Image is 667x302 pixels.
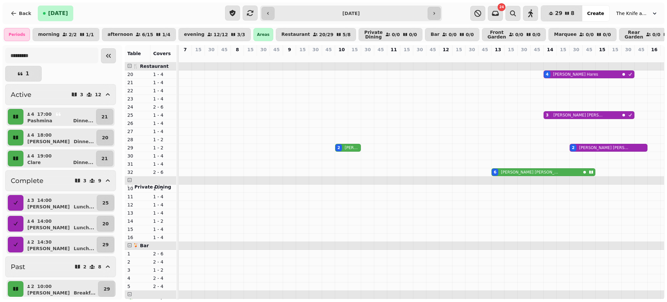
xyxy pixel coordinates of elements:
p: 0 [222,54,227,61]
p: 45 [273,46,279,53]
p: 0 [183,54,188,61]
p: 1 / 4 [162,32,170,37]
button: 418:00[PERSON_NAME]Dinne... [25,130,95,145]
p: 1 - 4 [153,79,174,86]
p: 30 [573,46,579,53]
div: 6 [494,170,496,175]
p: 0 / 0 [392,32,400,37]
p: 45 [430,46,436,53]
p: 21 [127,79,148,86]
p: 0 / 0 [652,32,660,37]
p: Breakf ... [74,290,95,296]
p: 0 [391,54,396,61]
p: 0 / 0 [448,32,457,37]
p: 30 [260,46,266,53]
p: 30 [625,46,631,53]
span: 29 [555,11,562,16]
p: 0 [235,54,240,61]
p: [PERSON_NAME] Jump [345,145,360,150]
p: 0 [587,54,592,61]
span: 8 [571,11,575,16]
p: 0 [652,54,657,61]
p: 30 [312,46,319,53]
p: 1 - 4 [153,193,174,200]
p: 0 [313,54,318,61]
p: 0 [469,54,475,61]
p: 12 [127,202,148,208]
p: 32 [127,169,148,175]
p: 31 [127,161,148,167]
p: 16 [651,46,657,53]
p: 28 [127,136,148,143]
p: 0 [274,54,279,61]
p: morning [38,32,60,37]
p: 12 [95,92,101,97]
button: 20 [96,130,114,145]
p: 30 [127,153,148,159]
div: 4 [546,72,548,77]
button: 314:00[PERSON_NAME]Lunch... [25,195,95,211]
p: Bar [431,32,439,37]
p: 25 [102,200,108,206]
p: 4 [31,111,35,117]
p: Clare [27,159,41,166]
button: 417:00PashminaDinne... [25,109,95,125]
span: Back [19,11,31,16]
p: [PERSON_NAME] [27,204,70,210]
p: 14 [547,46,553,53]
p: 15 [560,46,566,53]
p: 12 [443,46,449,53]
span: The Knife and [PERSON_NAME] [616,10,649,17]
p: 2 - 4 [153,259,174,265]
p: 0 [378,54,383,61]
p: 3 [127,267,148,273]
p: 45 [377,46,384,53]
p: 45 [482,46,488,53]
p: 23 [127,96,148,102]
p: 0 / 0 [466,32,474,37]
p: 2 [83,264,87,269]
p: [PERSON_NAME] [PERSON_NAME] [579,145,629,150]
p: 14:30 [37,239,52,245]
p: 0 [326,54,331,61]
p: 0 [534,54,540,61]
p: 4 [31,153,35,159]
p: 29 [104,286,110,292]
p: 0 [456,54,461,61]
p: 1 / 1 [86,32,94,37]
p: 1 - 4 [153,234,174,241]
p: 2 - 6 [153,104,174,110]
button: Past28 [5,256,116,277]
button: Restaurant20/295/8 [276,28,356,41]
button: 210:00[PERSON_NAME]Breakf... [25,281,97,297]
p: 0 [209,54,214,61]
button: Front Garden0/00/0 [482,28,546,41]
p: 15 [599,46,605,53]
p: 10:00 [37,283,52,290]
p: 21 [102,113,108,120]
p: 22 [127,87,148,94]
p: 25 [127,112,148,118]
p: 19:00 [37,153,52,159]
button: afternoon6/151/4 [102,28,176,41]
p: 3 [80,92,83,97]
p: 1 - 4 [153,128,174,135]
p: 2 - 4 [153,283,174,290]
p: 6 [495,54,501,61]
p: 1 - 4 [153,87,174,94]
p: 29 [127,144,148,151]
p: 2 - 6 [153,250,174,257]
p: Dinne ... [73,117,93,124]
p: 0 [547,54,553,61]
p: 2 - 4 [153,275,174,281]
p: 0 [508,54,514,61]
p: 0 / 0 [603,32,611,37]
p: 0 / 0 [515,32,523,37]
p: evening [184,32,205,37]
p: 14:00 [37,197,52,204]
p: 15 [127,226,148,233]
p: 10 [127,185,148,192]
p: 0 [639,54,644,61]
p: 15 [351,46,358,53]
p: 29 [102,241,108,248]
